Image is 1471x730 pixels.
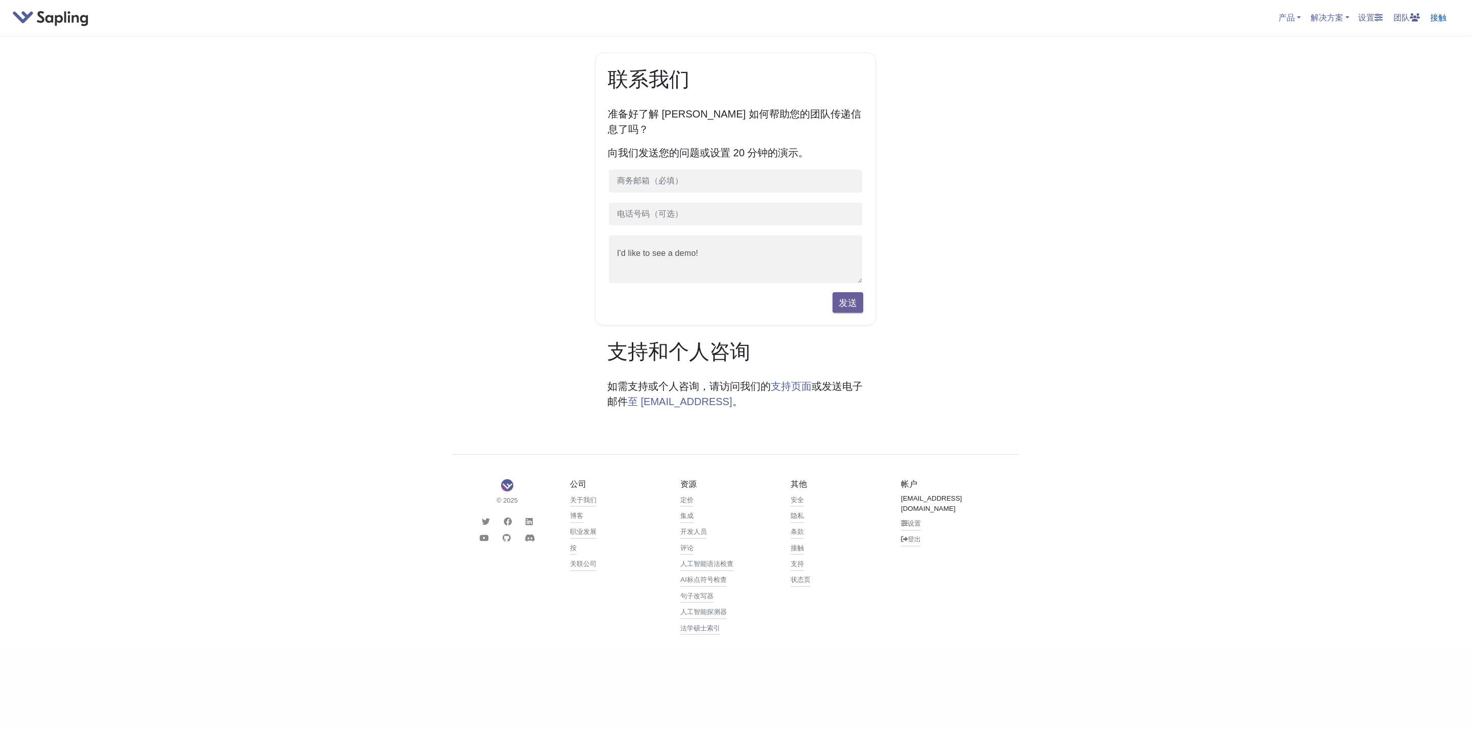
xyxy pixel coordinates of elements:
a: 开发人员 [680,527,707,539]
font: 联系我们 [608,68,690,91]
a: 解决方案 [1311,13,1349,22]
a: 安全 [791,495,804,507]
font: 公司 [570,480,586,488]
font: 句子改写器 [680,592,714,600]
font: 集成 [680,512,694,520]
a: 状态页 [791,575,811,587]
font: 准备好了解 [PERSON_NAME] 如何帮助您的团队传递信息了吗？ [608,108,861,135]
a: 职业发展 [570,527,597,539]
a: 至 [EMAIL_ADDRESS] [628,396,732,407]
font: 登出 [908,535,921,543]
font: 其他 [791,480,807,488]
font: 资源 [680,480,697,488]
font: 向我们发送您的问题或设置 20 分钟的演示。 [608,147,809,158]
a: 句子改写器 [680,591,714,603]
font: 安全 [791,496,804,504]
font: 接触 [1430,13,1446,22]
a: 按 [570,543,577,555]
font: 状态页 [791,576,811,583]
a: 博客 [570,511,583,523]
a: 登出 [901,534,921,547]
a: 集成 [680,511,694,523]
a: AI标点符号检查 [680,575,727,587]
font: 。 [732,396,743,407]
button: 发送 [833,292,863,313]
font: [EMAIL_ADDRESS][DOMAIN_NAME] [901,494,962,512]
font: 评论 [680,544,694,552]
font: 人工智能探测器 [680,608,727,616]
i: Github [503,534,511,542]
font: 接触 [791,544,804,552]
a: 法学硕士索引 [680,623,720,635]
font: 产品 [1278,13,1295,22]
i: YouTube [480,534,489,542]
font: AI标点符号检查 [680,576,727,583]
input: 商务邮箱（必填） [608,169,863,194]
input: 电话号码（可选） [608,202,863,227]
a: 接触 [1426,9,1451,26]
font: 如需支持或个人咨询，请访问我们的 [607,381,771,392]
font: 法学硕士索引 [680,624,720,632]
i: LinkedIn [526,517,533,526]
font: 关联公司 [570,560,597,568]
a: 人工智能语法检查 [680,559,733,571]
font: 定价 [680,496,694,504]
font: 隐私 [791,512,804,520]
font: 关于我们 [570,496,597,504]
font: 人工智能语法检查 [680,560,733,568]
font: © 2025 [496,497,517,504]
a: 人工智能探测器 [680,607,727,619]
textarea: I'd like to see a demo! [608,234,863,284]
font: 设置 [908,520,921,527]
a: 条款 [791,527,804,539]
a: 设置 [901,519,921,531]
a: 定价 [680,495,694,507]
font: 支持和个人咨询 [607,340,750,364]
i: 叽叽喳喳 [482,517,490,526]
font: 条款 [791,528,804,535]
a: 评论 [680,543,694,555]
font: 设置 [1358,13,1374,22]
a: 接触 [791,543,804,555]
font: 开发人员 [680,528,707,535]
i: Facebook [504,517,512,526]
a: 隐私 [791,511,804,523]
font: 博客 [570,512,583,520]
font: 按 [570,544,577,552]
font: 帐户 [901,480,917,488]
img: 树苗标志 [501,479,513,491]
a: 设置 [1354,9,1387,26]
a: 支持页面 [771,381,812,392]
font: 职业发展 [570,528,597,535]
font: 发送 [839,298,857,308]
a: 支持 [791,559,804,571]
i: 不和谐 [525,534,535,542]
font: 支持 [791,560,804,568]
a: 关联公司 [570,559,597,571]
font: 团队 [1393,13,1410,22]
font: 解决方案 [1311,13,1343,22]
a: 关于我们 [570,495,597,507]
a: 团队 [1389,9,1424,26]
a: 产品 [1278,13,1301,22]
